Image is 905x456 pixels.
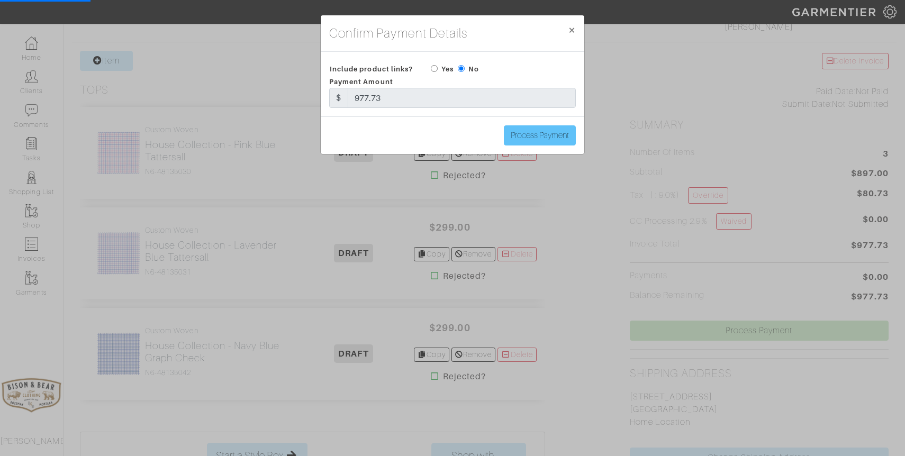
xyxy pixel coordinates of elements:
span: Include product links? [330,61,413,77]
span: Payment Amount [329,78,393,86]
span: × [568,23,576,37]
label: No [468,64,479,74]
h4: Confirm Payment Details [329,24,467,43]
label: Yes [441,64,454,74]
input: Process Payment [504,125,576,145]
div: $ [329,88,348,108]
